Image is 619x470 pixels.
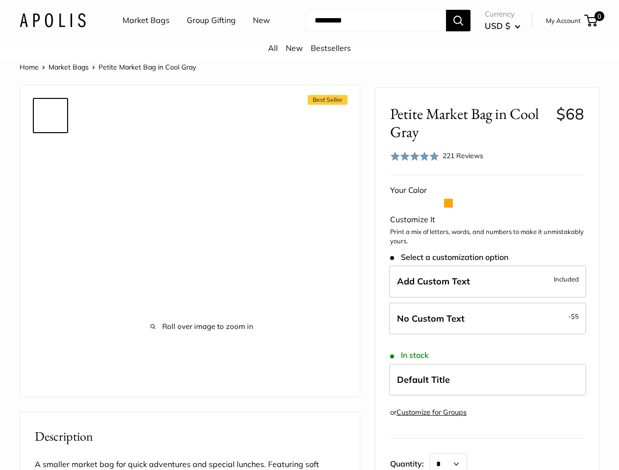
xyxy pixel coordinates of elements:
a: New [253,13,270,28]
a: Petite Market Bag in Cool Gray [33,137,68,172]
nav: Breadcrumb [20,61,196,73]
a: Market Bags [49,63,89,71]
span: Select a customization option [390,253,508,262]
a: My Account [546,15,581,26]
span: Roll over image to zoom in [99,320,305,333]
span: $68 [556,104,584,123]
a: Market Bags [123,13,170,28]
a: 0 [585,15,597,26]
div: Your Color [390,183,584,198]
img: Apolis [20,13,86,27]
button: USD $ [485,18,520,34]
input: Search... [307,10,446,31]
label: Leave Blank [389,303,586,335]
div: Customize It [390,212,584,227]
a: All [268,43,278,53]
span: USD $ [485,21,510,31]
span: Included [554,273,579,285]
span: Currency [485,7,520,21]
span: $5 [571,312,579,320]
a: Customize for Groups [396,408,467,417]
a: Petite Market Bag in Cool Gray [33,255,68,290]
div: or [390,406,467,419]
a: New [286,43,303,53]
a: Group Gifting [187,13,236,28]
span: No Custom Text [397,313,465,324]
h2: Description [35,427,345,446]
p: Print a mix of letters, words, and numbers to make it unmistakably yours. [390,227,584,246]
a: Petite Market Bag in Cool Gray [33,333,68,368]
a: Petite Market Bag in Cool Gray [33,372,68,407]
a: Petite Market Bag in Cool Gray [33,215,68,251]
a: Petite Market Bag in Cool Gray [33,294,68,329]
span: Petite Market Bag in Cool Gray [390,105,549,141]
span: Petite Market Bag in Cool Gray [99,63,196,71]
span: In stock [390,351,429,360]
span: 0 [594,11,604,21]
a: Petite Market Bag in Cool Gray [33,176,68,211]
span: 221 Reviews [443,151,483,160]
span: - [568,310,579,322]
a: Home [20,63,39,71]
a: Bestsellers [311,43,351,53]
span: Add Custom Text [397,276,470,287]
a: Petite Market Bag in Cool Gray [33,98,68,133]
button: Search [446,10,470,31]
span: Default Title [397,374,450,385]
span: Best Seller [308,95,347,105]
label: Add Custom Text [389,265,586,298]
label: Default Title [389,364,586,396]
